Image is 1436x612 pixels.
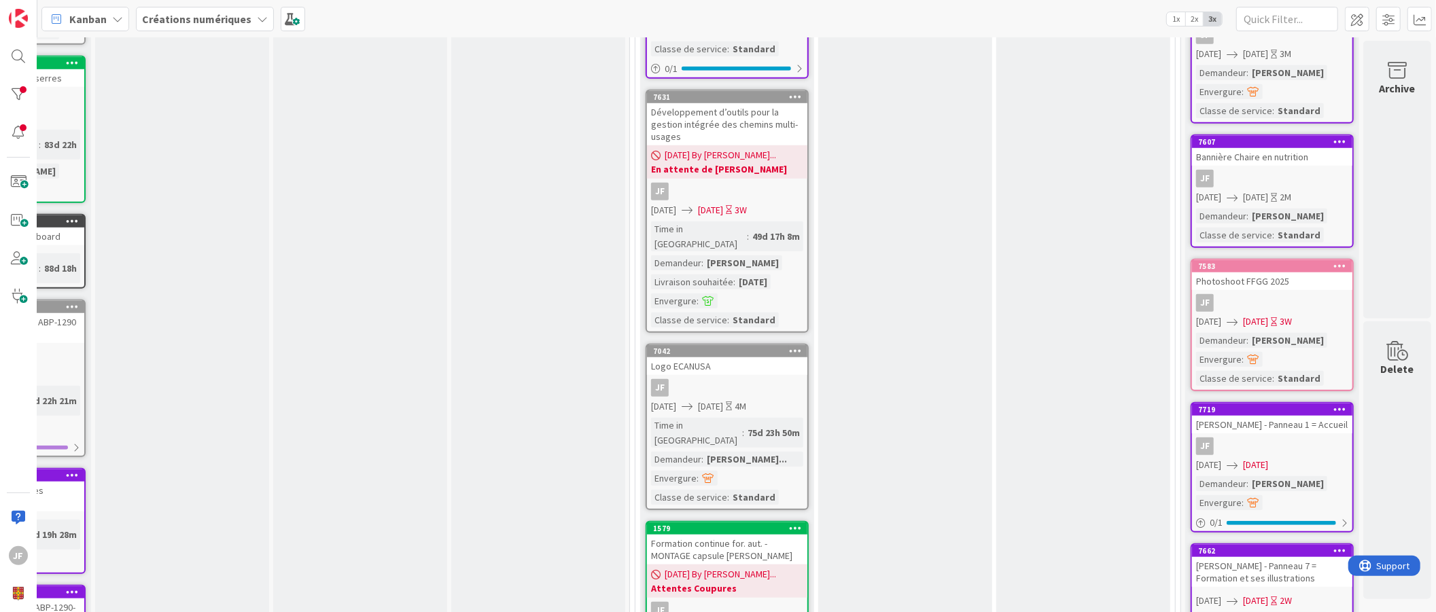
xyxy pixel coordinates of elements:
div: Demandeur [651,452,701,467]
div: 75d 23h 50m [744,425,803,440]
div: 2W [1280,594,1292,608]
div: Envergure [651,471,697,486]
b: Attentes Coupures [651,581,803,595]
span: : [701,255,703,270]
div: Demandeur [1196,65,1246,80]
div: Envergure [1196,495,1242,510]
span: [DATE] [1243,314,1268,329]
span: 3x [1204,12,1222,26]
div: JF [1196,170,1214,187]
span: : [1246,209,1248,223]
div: Demandeur [1196,476,1246,491]
div: 7719 [1192,403,1352,416]
span: 2x [1185,12,1204,26]
div: 3M [1280,47,1291,61]
div: Demandeur [1196,209,1246,223]
div: 300d 19h 28m [16,527,80,542]
div: 7662 [1192,545,1352,557]
div: 7607Bannière Chaire en nutrition [1192,136,1352,166]
span: Support [29,2,62,18]
div: 1579 [647,522,807,535]
span: 0 / 1 [665,62,678,76]
div: [PERSON_NAME] [1248,209,1327,223]
div: 7631 [647,91,807,103]
div: Standard [729,312,779,327]
span: : [727,312,729,327]
span: [DATE] [1196,594,1221,608]
span: [DATE] [1243,190,1268,204]
div: 7583 [1192,260,1352,272]
span: : [1242,495,1244,510]
div: Photoshoot FFGG 2025 [1192,272,1352,290]
div: Delete [1381,361,1414,377]
div: [PERSON_NAME] [1248,65,1327,80]
div: JF [647,379,807,397]
div: Classe de service [651,490,727,505]
div: Demandeur [651,255,701,270]
span: : [1272,103,1274,118]
img: Visit kanbanzone.com [9,9,28,28]
span: [DATE] [1196,458,1221,472]
div: 0/1 [1192,514,1352,531]
input: Quick Filter... [1236,7,1338,31]
span: [DATE] [1243,458,1268,472]
div: JF [651,379,669,397]
span: [DATE] [651,203,676,217]
div: 0/1 [647,60,807,77]
div: Demandeur [1196,333,1246,348]
span: [DATE] By [PERSON_NAME]... [665,567,776,581]
div: 7719 [1198,405,1352,414]
div: 7662[PERSON_NAME] - Panneau 7 = Formation et ses illustrations [1192,545,1352,587]
div: Développement d’outils pour la gestion intégrée des chemins multi-usages [647,103,807,145]
div: 3W [1280,314,1292,329]
span: : [39,137,41,152]
span: : [747,229,749,244]
div: Standard [1274,371,1324,386]
div: Logo ECANUSA [647,357,807,375]
div: [PERSON_NAME] [703,255,782,270]
div: Standard [1274,103,1324,118]
div: 7631 [653,92,807,102]
a: 7042Logo ECANUSAJF[DATE][DATE]4MTime in [GEOGRAPHIC_DATA]:75d 23h 50mDemandeur:[PERSON_NAME]...En... [646,344,809,510]
div: [PERSON_NAME]... [703,452,790,467]
div: 83d 22h [41,137,80,152]
div: 7719[PERSON_NAME] - Panneau 1 = Accueil [1192,403,1352,433]
span: [DATE] By [PERSON_NAME]... [665,148,776,162]
div: [PERSON_NAME] [1248,333,1327,348]
span: 0 / 1 [1210,516,1223,530]
div: 7583Photoshoot FFGG 2025 [1192,260,1352,290]
div: [PERSON_NAME] - Panneau 1 = Accueil [1192,416,1352,433]
div: Archive [1380,80,1416,96]
span: : [1246,476,1248,491]
div: Classe de service [1196,371,1272,386]
span: : [733,274,735,289]
div: [PERSON_NAME] - Panneau 7 = Formation et ses illustrations [1192,557,1352,587]
a: 7719[PERSON_NAME] - Panneau 1 = AccueilJF[DATE][DATE]Demandeur:[PERSON_NAME]Envergure:0/1 [1191,402,1354,533]
div: 7042 [653,346,807,356]
div: Standard [729,490,779,505]
div: Classe de service [651,312,727,327]
span: : [727,490,729,505]
span: [DATE] [1196,314,1221,329]
div: 88d 18h [41,261,80,276]
div: 2M [1280,190,1291,204]
div: 3W [735,203,747,217]
div: Envergure [1196,84,1242,99]
span: : [742,425,744,440]
a: 7631Développement d’outils pour la gestion intégrée des chemins multi-usages[DATE] By [PERSON_NAM... [646,90,809,333]
div: JF [1196,437,1214,455]
div: Classe de service [1196,103,1272,118]
div: [DATE] [735,274,771,289]
div: JF [651,183,669,200]
div: 1579Formation continue for. aut. - MONTAGE capsule [PERSON_NAME] [647,522,807,564]
div: JF [1192,170,1352,187]
div: Formation continue for. aut. - MONTAGE capsule [PERSON_NAME] [647,535,807,564]
div: [PERSON_NAME] [1248,476,1327,491]
span: : [1272,371,1274,386]
div: 49d 17h 8m [749,229,803,244]
span: : [1246,65,1248,80]
a: 7583Photoshoot FFGG 2025JF[DATE][DATE]3WDemandeur:[PERSON_NAME]Envergure:Classe de service:Standard [1191,259,1354,391]
span: : [697,293,699,308]
div: 7631Développement d’outils pour la gestion intégrée des chemins multi-usages [647,91,807,145]
span: [DATE] [1196,190,1221,204]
